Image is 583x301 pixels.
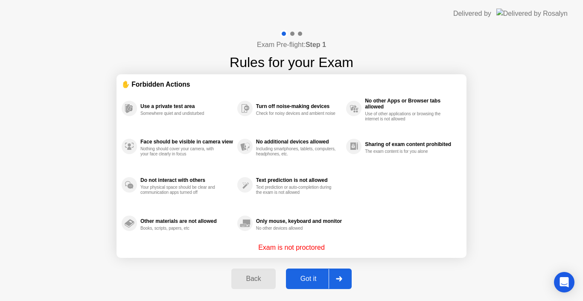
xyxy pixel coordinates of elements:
[256,177,342,183] div: Text prediction is not allowed
[140,111,221,116] div: Somewhere quiet and undisturbed
[256,218,342,224] div: Only mouse, keyboard and monitor
[256,103,342,109] div: Turn off noise-making devices
[231,269,275,289] button: Back
[140,146,221,157] div: Nothing should cover your camera, with your face clearly in focus
[258,243,325,253] p: Exam is not proctored
[365,149,446,154] div: The exam content is for you alone
[365,141,457,147] div: Sharing of exam content prohibited
[256,146,337,157] div: Including smartphones, tablets, computers, headphones, etc.
[140,185,221,195] div: Your physical space should be clear and communication apps turned off
[496,9,568,18] img: Delivered by Rosalyn
[256,185,337,195] div: Text prediction or auto-completion during the exam is not allowed
[286,269,352,289] button: Got it
[306,41,326,48] b: Step 1
[234,275,273,283] div: Back
[365,98,457,110] div: No other Apps or Browser tabs allowed
[256,111,337,116] div: Check for noisy devices and ambient noise
[140,226,221,231] div: Books, scripts, papers, etc
[122,79,461,89] div: ✋ Forbidden Actions
[140,177,233,183] div: Do not interact with others
[257,40,326,50] h4: Exam Pre-flight:
[289,275,329,283] div: Got it
[365,111,446,122] div: Use of other applications or browsing the internet is not allowed
[256,139,342,145] div: No additional devices allowed
[230,52,353,73] h1: Rules for your Exam
[453,9,491,19] div: Delivered by
[256,226,337,231] div: No other devices allowed
[140,103,233,109] div: Use a private test area
[140,139,233,145] div: Face should be visible in camera view
[554,272,574,292] div: Open Intercom Messenger
[140,218,233,224] div: Other materials are not allowed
